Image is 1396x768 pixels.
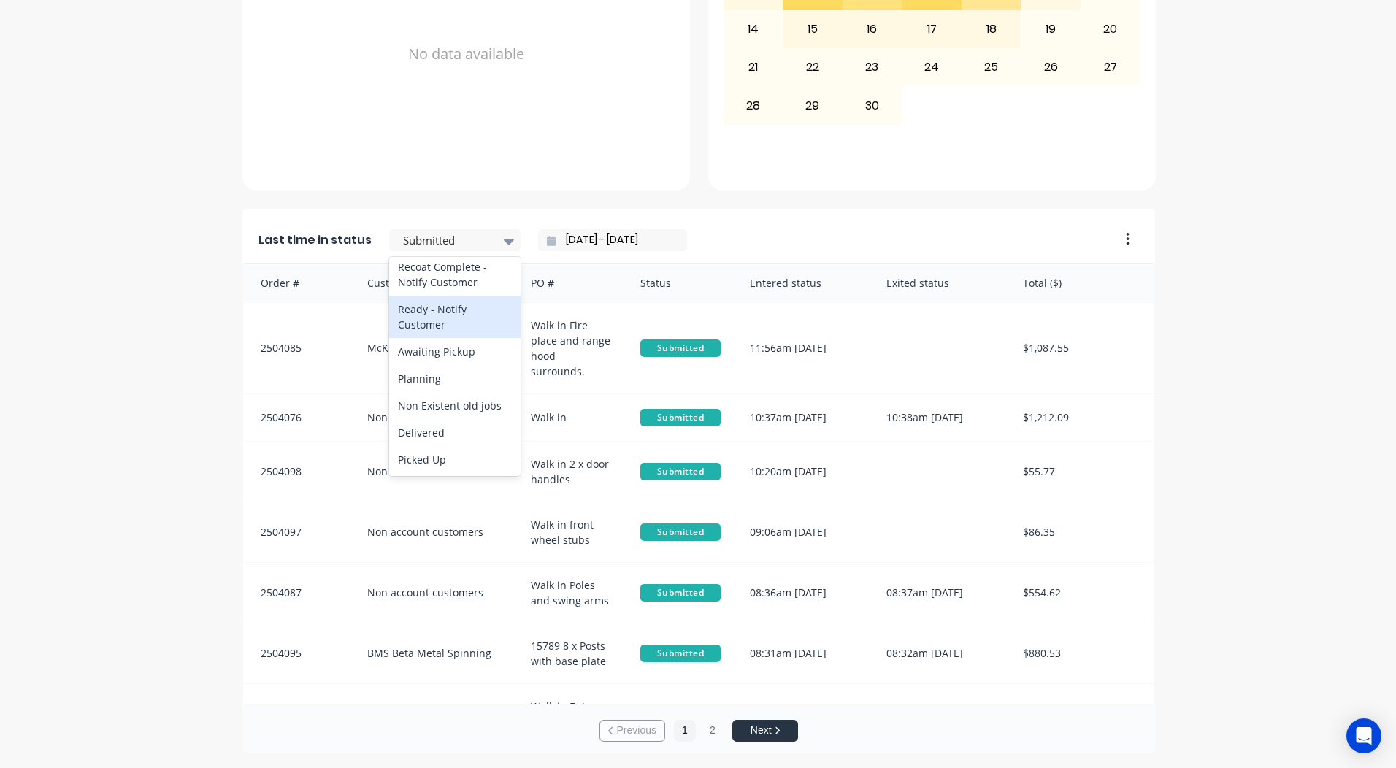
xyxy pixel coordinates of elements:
div: 09:06am [DATE] [735,502,872,562]
div: 10:37am [DATE] [735,394,872,441]
div: 18 [962,11,1021,47]
div: 2504085 [243,303,353,393]
div: Awaiting Pickup [389,338,521,365]
div: 2504096 [243,684,353,744]
div: Open Intercom Messenger [1346,718,1381,753]
div: $86.35 [1008,502,1154,562]
div: 24 [902,49,961,85]
div: $554.62 [1008,563,1154,623]
div: Picked Up [389,446,521,473]
div: Status [626,264,735,302]
div: BMS Beta Metal Spinning [353,623,517,683]
div: Non account customers [353,502,517,562]
div: 14 [724,11,783,47]
div: Walk in Fire place and range hood surrounds. [516,303,626,393]
div: 29 [783,87,842,123]
button: 2 [702,720,724,742]
div: PO # [516,264,626,302]
div: Order # [243,264,353,302]
span: Submitted [640,523,721,541]
div: 22 [783,49,842,85]
div: 2504097 [243,502,353,562]
div: Non account customers [353,442,517,502]
div: $1,087.55 [1008,303,1154,393]
div: 2504095 [243,623,353,683]
span: Last time in status [258,231,372,249]
div: 21 [724,49,783,85]
span: Submitted [640,645,721,662]
div: 2504076 [243,394,353,441]
div: 10:38am [DATE] [872,394,1008,441]
div: $880.53 [1008,623,1154,683]
div: Walk in front wheel stubs [516,502,626,562]
div: Entered status [735,264,872,302]
span: Submitted [640,339,721,357]
button: Previous [599,720,665,742]
div: Ready - Notify Customer [389,296,521,338]
div: Recoat Complete - Notify Customer [389,253,521,296]
div: 26 [1021,49,1080,85]
div: Walk in [516,394,626,441]
div: 27 [1081,49,1140,85]
div: 19 [1021,11,1080,47]
div: $1,212.09 [1008,394,1154,441]
div: Exited status [872,264,1008,302]
div: 20 [1081,11,1140,47]
span: Submitted [640,584,721,602]
div: Non account customers [353,684,517,744]
div: 11:56am [DATE] [735,303,872,393]
div: Planning [389,365,521,392]
div: $55.77 [1008,442,1154,502]
input: Filter by date [556,229,681,251]
div: Total ($) [1008,264,1154,302]
div: 23 [843,49,902,85]
div: 2504087 [243,563,353,623]
div: 08:36am [DATE] [735,563,872,623]
span: Submitted [640,463,721,480]
div: $625.22 [1008,684,1154,744]
div: Non Existent old jobs [389,392,521,419]
div: Customer [353,264,517,302]
div: 10:20am [DATE] [735,442,872,502]
div: 28 [724,87,783,123]
div: Walk in Entry door and frame [516,684,626,744]
div: 25 [962,49,1021,85]
div: Non account customers [353,563,517,623]
div: 16 [843,11,902,47]
div: 08:32am [DATE] [872,623,1008,683]
div: McKimm [353,303,517,393]
button: Next [732,720,798,742]
div: 08:28am [DATE] [735,684,872,744]
div: Walk in 2 x door handles [516,442,626,502]
div: 15 [783,11,842,47]
div: 08:28am [DATE] [872,684,1008,744]
div: Non account customers [353,394,517,441]
div: Delivered [389,419,521,446]
div: 08:37am [DATE] [872,563,1008,623]
div: 08:31am [DATE] [735,623,872,683]
div: 30 [843,87,902,123]
div: 17 [902,11,961,47]
span: Submitted [640,409,721,426]
div: 15789 8 x Posts with base plate [516,623,626,683]
button: 1 [674,720,696,742]
div: 2504098 [243,442,353,502]
div: Walk in Poles and swing arms [516,563,626,623]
